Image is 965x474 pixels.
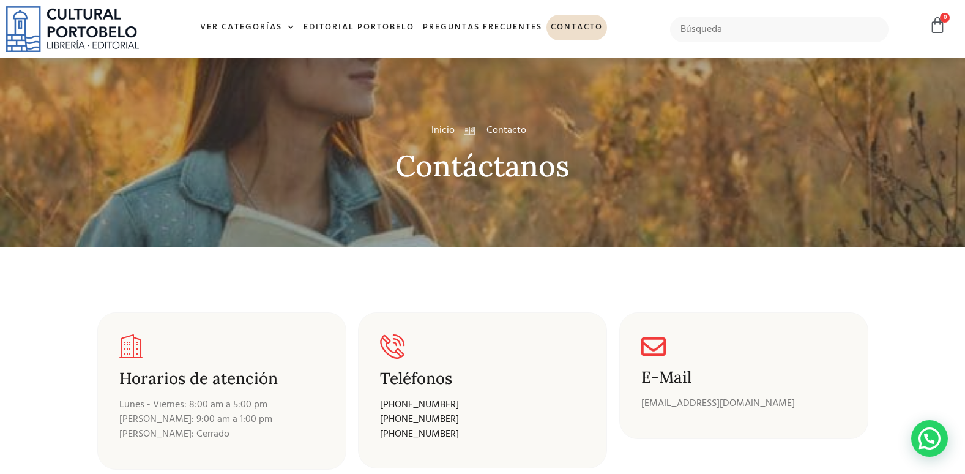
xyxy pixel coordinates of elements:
a: Preguntas frecuentes [419,15,546,41]
a: Ver Categorías [196,15,299,41]
a: Editorial Portobelo [299,15,419,41]
span: Contacto [483,123,526,138]
a: [PHONE_NUMBER] [380,426,459,442]
a: [PHONE_NUMBER] [380,396,459,412]
a: Contacto [546,15,607,41]
h3: Teléfonos [380,370,564,388]
h2: Contáctanos [97,150,868,182]
a: Inicio [431,123,455,138]
a: 0 [929,17,946,34]
a: E-Mail [EMAIL_ADDRESS][DOMAIN_NAME] [619,312,868,439]
h3: E-Mail [641,369,846,386]
p: Lunes - Viernes: 8:00 am a 5:00 pm [PERSON_NAME]: 9:00 am a 1:00 pm [PERSON_NAME]: Cerrado [119,397,324,441]
input: Búsqueda [670,17,889,42]
a: [PHONE_NUMBER] [380,411,459,427]
h3: Horarios de atención [119,370,324,388]
p: [EMAIL_ADDRESS][DOMAIN_NAME] [641,396,846,410]
span: 0 [940,13,950,23]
